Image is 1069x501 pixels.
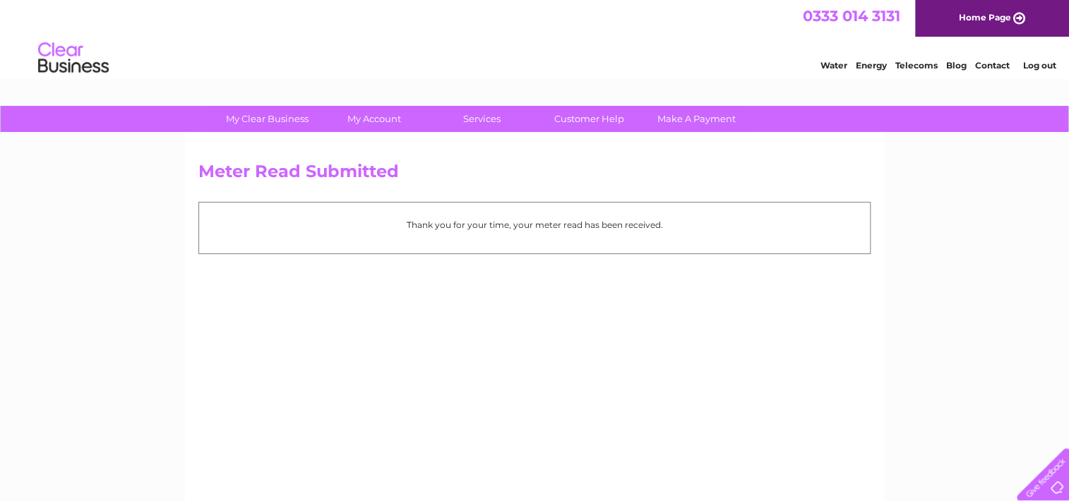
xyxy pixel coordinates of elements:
[198,162,871,188] h2: Meter Read Submitted
[202,8,869,68] div: Clear Business is a trading name of Verastar Limited (registered in [GEOGRAPHIC_DATA] No. 3667643...
[638,106,755,132] a: Make A Payment
[803,7,900,25] a: 0333 014 3131
[946,60,967,71] a: Blog
[206,218,863,231] p: Thank you for your time, your meter read has been received.
[895,60,938,71] a: Telecoms
[209,106,326,132] a: My Clear Business
[424,106,540,132] a: Services
[37,37,109,80] img: logo.png
[316,106,433,132] a: My Account
[856,60,887,71] a: Energy
[531,106,647,132] a: Customer Help
[820,60,847,71] a: Water
[1022,60,1056,71] a: Log out
[975,60,1010,71] a: Contact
